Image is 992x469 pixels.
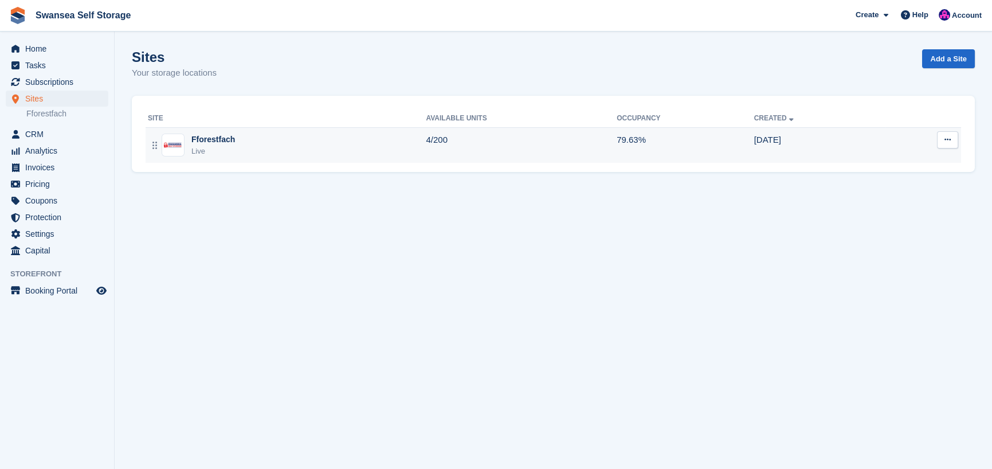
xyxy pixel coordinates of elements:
[25,283,94,299] span: Booking Portal
[6,91,108,107] a: menu
[25,41,94,57] span: Home
[6,176,108,192] a: menu
[754,114,796,122] a: Created
[9,7,26,24] img: stora-icon-8386f47178a22dfd0bd8f6a31ec36ba5ce8667c1dd55bd0f319d3a0aa187defe.svg
[95,284,108,298] a: Preview store
[25,143,94,159] span: Analytics
[6,209,108,225] a: menu
[6,226,108,242] a: menu
[6,41,108,57] a: menu
[426,127,617,163] td: 4/200
[191,146,235,157] div: Live
[25,226,94,242] span: Settings
[26,108,108,119] a: Fforestfach
[6,159,108,175] a: menu
[25,74,94,90] span: Subscriptions
[25,126,94,142] span: CRM
[6,283,108,299] a: menu
[6,193,108,209] a: menu
[25,193,94,209] span: Coupons
[912,9,928,21] span: Help
[25,57,94,73] span: Tasks
[6,126,108,142] a: menu
[191,134,235,146] div: Fforestfach
[132,49,217,65] h1: Sites
[6,243,108,259] a: menu
[939,9,950,21] img: Donna Davies
[25,159,94,175] span: Invoices
[6,57,108,73] a: menu
[426,110,617,128] th: Available Units
[922,49,975,68] a: Add a Site
[6,74,108,90] a: menu
[754,127,885,163] td: [DATE]
[25,91,94,107] span: Sites
[132,67,217,80] p: Your storage locations
[10,268,114,280] span: Storefront
[25,243,94,259] span: Capital
[25,209,94,225] span: Protection
[617,110,754,128] th: Occupancy
[146,110,426,128] th: Site
[25,176,94,192] span: Pricing
[31,6,135,25] a: Swansea Self Storage
[6,143,108,159] a: menu
[856,9,879,21] span: Create
[952,10,982,21] span: Account
[617,127,754,163] td: 79.63%
[162,142,184,148] img: Image of Fforestfach site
